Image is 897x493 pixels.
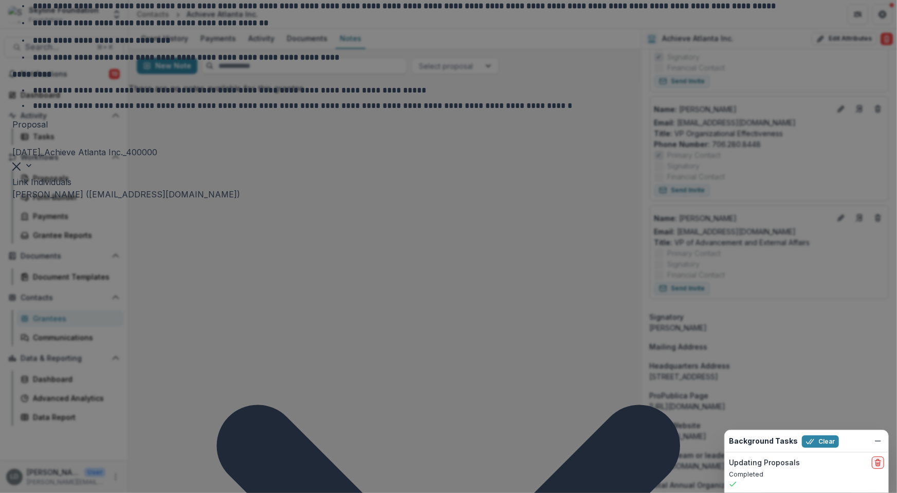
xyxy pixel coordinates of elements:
[12,159,21,172] div: Clear selected options
[802,435,839,448] button: Clear
[872,435,884,447] button: Dismiss
[729,470,884,479] p: Completed
[872,457,884,469] button: delete
[12,189,240,199] span: [PERSON_NAME] ([EMAIL_ADDRESS][DOMAIN_NAME])
[12,177,71,187] label: Link Individuals
[12,146,521,158] div: [DATE]_Achieve Atlanta Inc._400000
[729,437,798,446] h2: Background Tasks
[729,459,800,467] h2: Updating Proposals
[12,119,48,130] label: Proposal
